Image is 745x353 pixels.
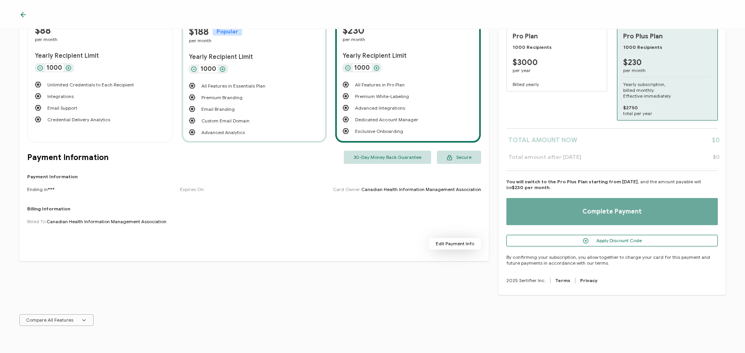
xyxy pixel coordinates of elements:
[27,153,109,162] p: Payment Information
[623,81,671,116] p: Yearly subscription, billed monthly. Effective immediately total per year
[513,33,538,40] p: Pro Plan
[45,64,64,72] span: 1000
[180,186,205,192] span: Expires On:
[623,33,663,40] p: Pro Plus Plan
[580,277,598,283] a: Privacy
[582,208,642,215] span: Complete Payment
[333,186,481,192] span: Card Owner:
[506,170,718,198] p: , and the amount payable will be
[623,58,712,67] p: $230
[506,277,546,283] span: 2025 Sertifier Inc.
[27,174,481,179] p: Payment Information
[513,67,601,73] p: per year
[623,105,638,110] b: $2750
[712,136,720,144] span: $0
[513,81,539,87] p: Billed yearly
[27,219,166,224] span: Billed To:
[27,186,55,192] p: Ending in
[199,65,218,73] span: 1000
[506,235,718,246] button: Apply Discount Code
[555,277,570,283] a: Terms
[506,198,718,225] button: Complete Payment
[361,186,481,192] span: Canadian Health Information Management Association
[344,151,431,164] p: 30-Day Money Back Guarantee
[47,219,166,224] span: Canadian Health Information Management Association
[623,44,662,50] p: 1000 Recipients
[26,317,87,323] span: Compare All Features
[19,314,94,326] button: Compare All Features
[27,206,481,212] p: Billing Information
[353,64,372,72] span: 1000
[512,184,551,190] b: $230 per month.
[623,67,712,73] p: per month
[616,265,745,353] iframe: Chat Widget
[456,154,471,161] p: Secure
[513,58,601,67] p: $3000
[513,44,552,50] p: 1000 Recipients
[506,179,638,184] b: You will switch to the Pro Plus Plan starting from [DATE]
[429,238,481,250] button: Edit Payment Info
[506,254,718,266] p: By confirming your subscription, you allow together to charge your card for this payment and futu...
[508,154,581,160] span: Total amount after [DATE]
[713,154,720,160] span: $0
[508,136,577,144] span: Total amount now
[436,241,474,246] span: Edit Payment Info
